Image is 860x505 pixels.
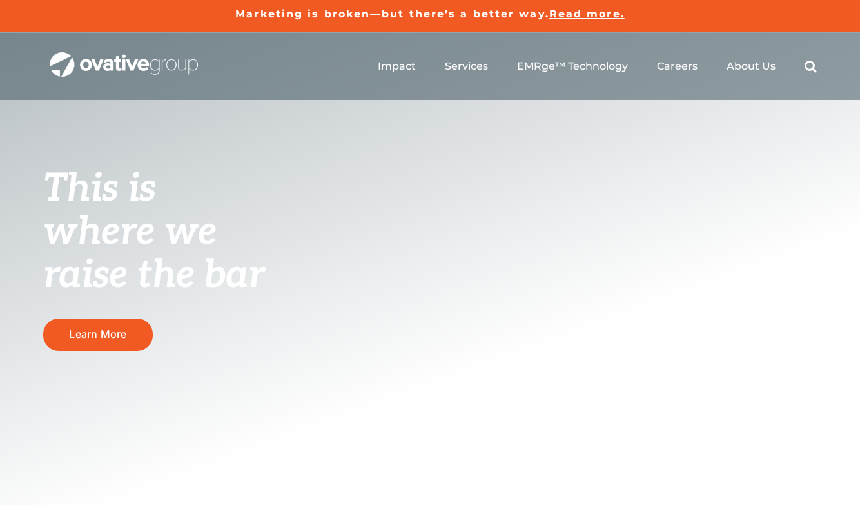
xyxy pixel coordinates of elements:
a: About Us [727,60,776,73]
a: OG_Full_horizontal_WHT [50,51,198,63]
a: EMRge™ Technology [517,60,628,73]
a: Careers [657,60,698,73]
a: Services [445,60,488,73]
nav: Menu [378,46,817,87]
span: where we raise the bar [43,209,264,299]
a: Learn More [43,319,153,350]
a: Search [805,60,817,73]
a: Impact [378,60,416,73]
span: Learn More [69,328,126,341]
a: Read more. [549,8,625,20]
span: This is [43,166,155,212]
a: Marketing is broken—but there’s a better way. [235,8,549,20]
